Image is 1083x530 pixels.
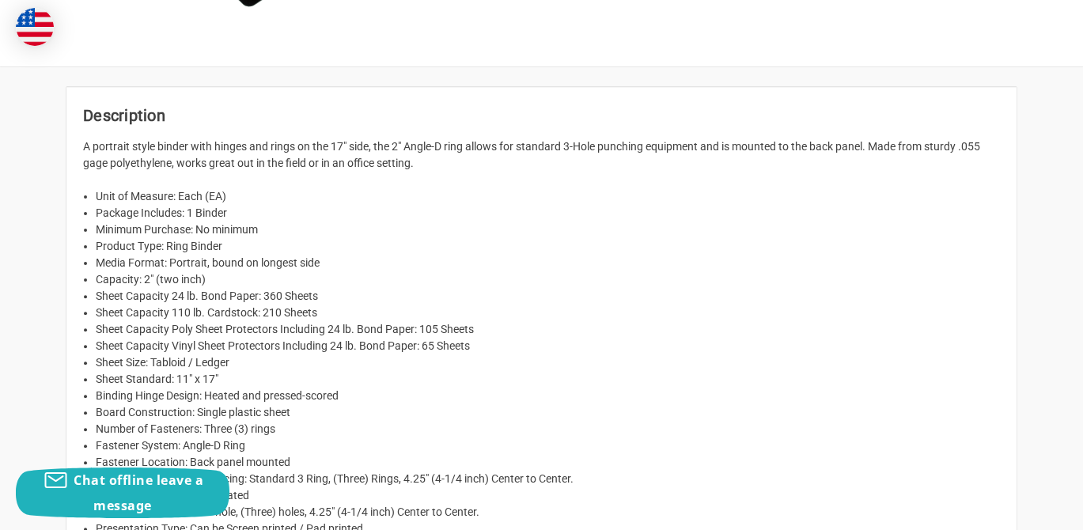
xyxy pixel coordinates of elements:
[96,404,1000,421] li: Board Construction: Single plastic sheet
[83,138,1000,172] p: A portrait style binder with hinges and rings on the 17" side, the 2" Angle-D ring allows for sta...
[96,255,1000,271] li: Media Format: Portrait, bound on longest side
[96,487,1000,504] li: Fastener Material: Nickle plated
[96,354,1000,371] li: Sheet Size: Tabloid / Ledger
[96,338,1000,354] li: Sheet Capacity Vinyl Sheet Protectors Including 24 lb. Bond Paper: 65 Sheets
[96,221,1000,238] li: Minimum Purchase: No minimum
[83,104,1000,127] h2: Description
[96,454,1000,471] li: Fastener Location: Back panel mounted
[16,8,54,46] img: duty and tax information for United States
[96,271,1000,288] li: Capacity: 2" (two inch)
[96,437,1000,454] li: Fastener System: Angle-D Ring
[74,471,203,514] span: Chat offline leave a message
[96,471,1000,487] li: Fastener System Hole Spacing: Standard 3 Ring, (Three) Rings, 4.25" (4-1/4 inch) Center to Center.
[96,504,1000,521] li: Hole Design: Standard 3 hole, (Three) holes, 4.25" (4-1/4 inch) Center to Center.
[96,205,1000,221] li: Package Includes: 1 Binder
[96,188,1000,205] li: Unit of Measure: Each (EA)
[16,468,229,518] button: Chat offline leave a message
[96,388,1000,404] li: Binding Hinge Design: Heated and pressed-scored
[96,305,1000,321] li: Sheet Capacity 110 lb. Cardstock: 210 Sheets
[96,421,1000,437] li: Number of Fasteners: Three (3) rings
[96,371,1000,388] li: Sheet Standard: 11" x 17"
[96,288,1000,305] li: Sheet Capacity 24 lb. Bond Paper: 360 Sheets
[96,238,1000,255] li: Product Type: Ring Binder
[96,321,1000,338] li: Sheet Capacity Poly Sheet Protectors Including 24 lb. Bond Paper: 105 Sheets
